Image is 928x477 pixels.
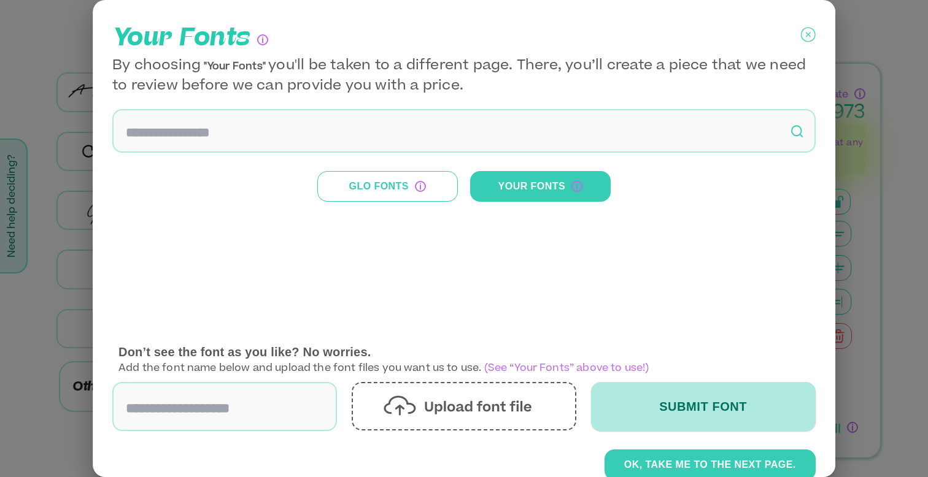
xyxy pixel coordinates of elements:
p: Add the font name below and upload the font files you want us to use. [118,343,810,376]
button: Glo FontsThese are our in-house fonts that are pre-priced and ready to produce. [317,171,458,202]
p: Don’t see the font as you like? No worries. [118,343,810,361]
div: You can choose up to three of our in house fonts for your design. If you are looking to add an ad... [257,34,268,45]
span: "Your Fonts" [201,62,268,72]
iframe: Chat Widget [867,418,928,477]
button: Your FontsThis is a temporary place where your uploaded fonts will show-up. From here you can sel... [470,171,611,202]
p: By choosing you'll be taken to a different page. There, you’ll create a piece that we need to rev... [112,56,816,97]
div: This is a temporary place where your uploaded fonts will show-up. From here you can select them a... [571,181,582,192]
button: Submit Font [591,382,816,431]
span: (See “Your Fonts” above to use!) [482,364,649,373]
div: These are our in-house fonts that are pre-priced and ready to produce. [415,181,426,192]
img: UploadFont [384,395,544,417]
p: Your Fonts [112,20,268,56]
